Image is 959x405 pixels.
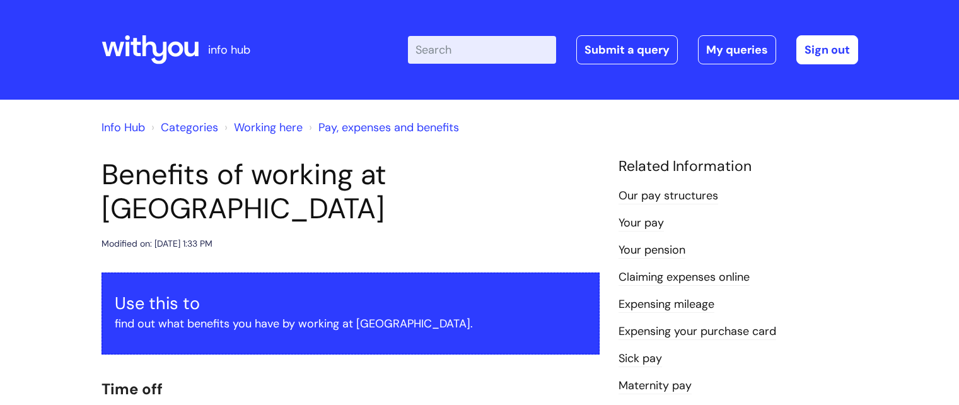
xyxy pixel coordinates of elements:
a: Expensing mileage [619,296,714,313]
a: Categories [161,120,218,135]
li: Pay, expenses and benefits [306,117,459,138]
a: Your pension [619,242,685,259]
div: Modified on: [DATE] 1:33 PM [102,236,212,252]
a: Sign out [796,35,858,64]
a: Sick pay [619,351,662,367]
a: Info Hub [102,120,145,135]
p: find out what benefits you have by working at [GEOGRAPHIC_DATA]. [115,314,586,334]
p: info hub [208,40,250,60]
a: Your pay [619,215,664,232]
a: Maternity pay [619,378,692,394]
li: Solution home [148,117,218,138]
a: Claiming expenses online [619,269,750,286]
h1: Benefits of working at [GEOGRAPHIC_DATA] [102,158,600,226]
a: Working here [234,120,303,135]
input: Search [408,36,556,64]
span: Time off [102,379,163,399]
li: Working here [221,117,303,138]
div: | - [408,35,858,64]
h3: Use this to [115,293,586,314]
a: Expensing your purchase card [619,324,776,340]
a: Submit a query [576,35,678,64]
h4: Related Information [619,158,858,175]
a: Our pay structures [619,188,718,204]
a: My queries [698,35,776,64]
a: Pay, expenses and benefits [318,120,459,135]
